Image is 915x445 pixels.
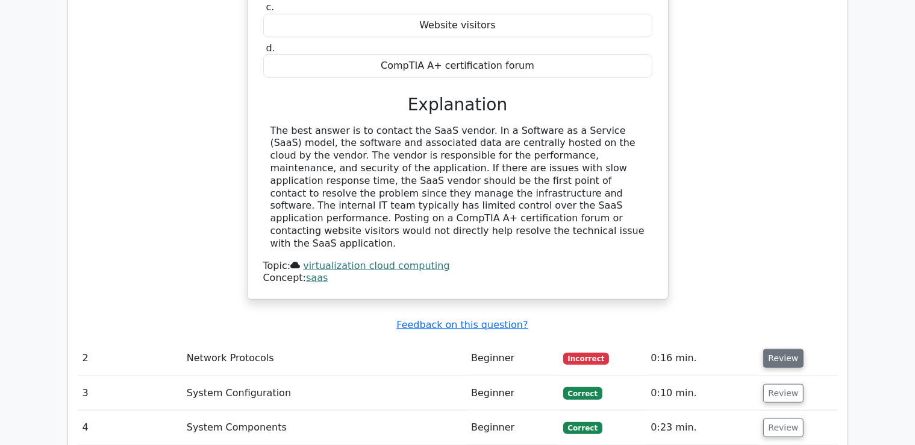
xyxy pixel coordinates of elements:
td: System Components [182,411,466,445]
div: Website visitors [263,14,652,37]
button: Review [763,384,804,403]
td: 0:23 min. [646,411,758,445]
td: System Configuration [182,376,466,411]
td: Beginner [466,376,558,411]
td: 4 [78,411,182,445]
button: Review [763,349,804,368]
td: Beginner [466,411,558,445]
td: 2 [78,341,182,376]
h3: Explanation [270,95,645,115]
span: Correct [563,422,602,434]
td: 0:10 min. [646,376,758,411]
a: Feedback on this question? [396,319,528,330]
button: Review [763,418,804,437]
span: Correct [563,387,602,399]
td: 0:16 min. [646,341,758,376]
div: Concept: [263,272,652,285]
td: Network Protocols [182,341,466,376]
a: saas [306,272,328,283]
td: 3 [78,376,182,411]
div: The best answer is to contact the SaaS vendor. In a Software as a Service (SaaS) model, the softw... [270,125,645,250]
div: Topic: [263,260,652,273]
span: c. [266,1,275,13]
span: Incorrect [563,353,610,365]
td: Beginner [466,341,558,376]
a: virtualization cloud computing [303,260,449,271]
div: CompTIA A+ certification forum [263,54,652,78]
span: d. [266,42,275,54]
